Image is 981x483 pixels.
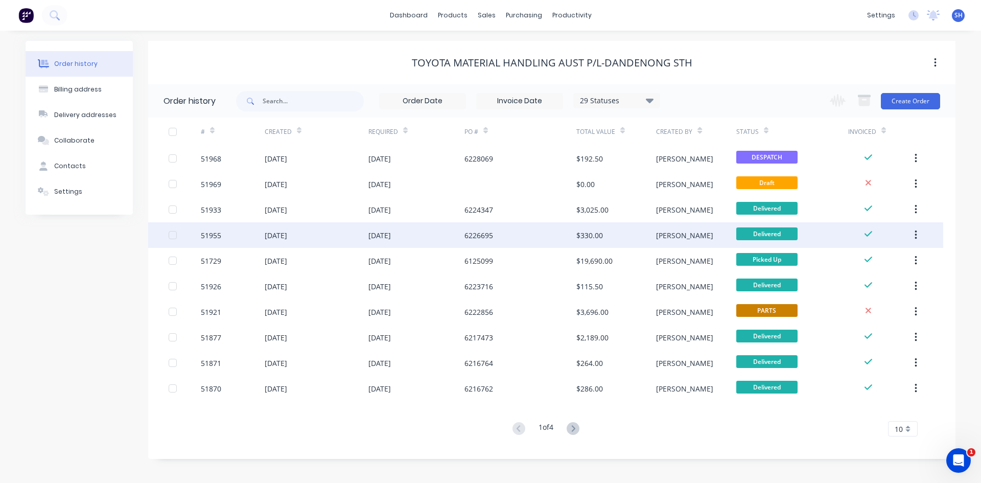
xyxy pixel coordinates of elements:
button: Collaborate [26,128,133,153]
span: Delivered [736,381,798,394]
div: Required [368,127,398,136]
div: 51921 [201,307,221,317]
div: [DATE] [265,179,287,190]
div: 51955 [201,230,221,241]
button: Create Order [881,93,940,109]
input: Order Date [380,94,465,109]
div: 51933 [201,204,221,215]
span: Delivered [736,279,798,291]
div: Billing address [54,85,102,94]
div: 1 of 4 [539,422,553,436]
div: PO # [464,127,478,136]
a: dashboard [385,8,433,23]
div: Order history [163,95,216,107]
div: Invoiced [848,118,912,146]
div: $330.00 [576,230,603,241]
div: $264.00 [576,358,603,369]
div: $3,025.00 [576,204,609,215]
span: PARTS [736,304,798,317]
div: [DATE] [368,383,391,394]
div: [DATE] [265,256,287,266]
iframe: Intercom live chat [946,448,971,473]
div: Created [265,118,368,146]
div: [DATE] [368,230,391,241]
div: [PERSON_NAME] [656,179,713,190]
div: [PERSON_NAME] [656,358,713,369]
div: Invoiced [848,127,876,136]
button: Billing address [26,77,133,102]
span: Delivered [736,202,798,215]
div: 51877 [201,332,221,343]
button: Order history [26,51,133,77]
div: [DATE] [368,153,391,164]
input: Invoice Date [477,94,563,109]
div: $0.00 [576,179,595,190]
div: Status [736,118,848,146]
span: Draft [736,176,798,189]
button: Settings [26,179,133,204]
div: [DATE] [368,332,391,343]
div: [PERSON_NAME] [656,153,713,164]
div: [DATE] [265,153,287,164]
div: 6216764 [464,358,493,369]
div: $3,696.00 [576,307,609,317]
div: 51871 [201,358,221,369]
div: # [201,118,265,146]
div: $286.00 [576,383,603,394]
span: Picked Up [736,253,798,266]
div: [DATE] [265,281,287,292]
div: [DATE] [265,383,287,394]
div: Total Value [576,118,656,146]
div: [DATE] [265,332,287,343]
div: Settings [54,187,82,196]
div: [DATE] [265,307,287,317]
div: 51926 [201,281,221,292]
div: sales [473,8,501,23]
span: 10 [895,424,903,434]
span: Delivered [736,227,798,240]
div: $115.50 [576,281,603,292]
div: Total Value [576,127,615,136]
span: SH [954,11,963,20]
div: Created By [656,118,736,146]
div: Delivery addresses [54,110,116,120]
div: 51969 [201,179,221,190]
div: [DATE] [368,204,391,215]
div: [PERSON_NAME] [656,256,713,266]
div: 6125099 [464,256,493,266]
div: TOYOTA MATERIAL HANDLING AUST P/L-DANDENONG STH [412,57,692,69]
div: Contacts [54,162,86,171]
div: settings [862,8,900,23]
div: 51870 [201,383,221,394]
div: 51968 [201,153,221,164]
div: [PERSON_NAME] [656,230,713,241]
div: # [201,127,205,136]
button: Contacts [26,153,133,179]
div: products [433,8,473,23]
div: [DATE] [368,307,391,317]
div: $2,189.00 [576,332,609,343]
div: [DATE] [368,358,391,369]
div: 6222856 [464,307,493,317]
div: Collaborate [54,136,95,145]
input: Search... [263,91,364,111]
div: Status [736,127,759,136]
div: $19,690.00 [576,256,613,266]
div: productivity [547,8,597,23]
div: [DATE] [265,230,287,241]
div: [PERSON_NAME] [656,332,713,343]
div: Required [368,118,464,146]
div: 51729 [201,256,221,266]
span: DESPATCH [736,151,798,164]
div: 6217473 [464,332,493,343]
div: [PERSON_NAME] [656,307,713,317]
div: [PERSON_NAME] [656,204,713,215]
div: [PERSON_NAME] [656,281,713,292]
div: $192.50 [576,153,603,164]
div: Order history [54,59,98,68]
img: Factory [18,8,34,23]
div: Created By [656,127,692,136]
div: [DATE] [265,358,287,369]
div: 6226695 [464,230,493,241]
span: Delivered [736,355,798,368]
